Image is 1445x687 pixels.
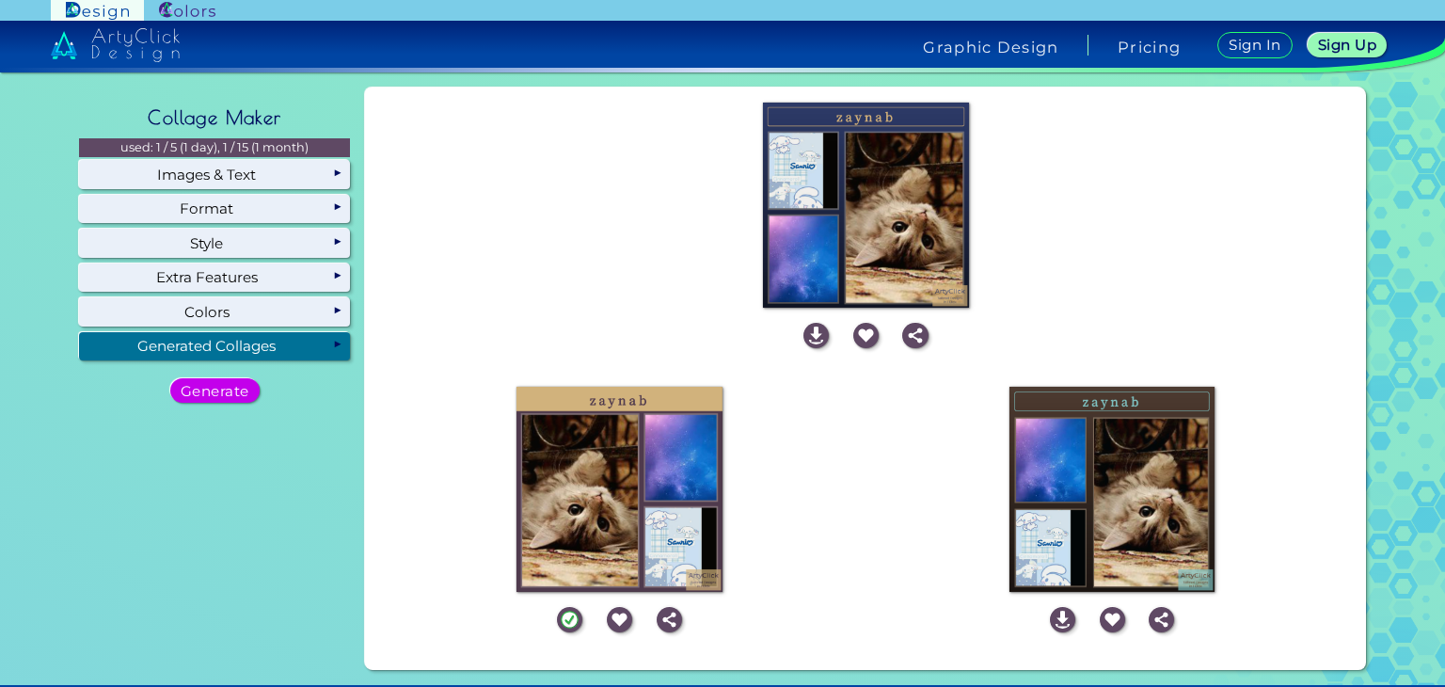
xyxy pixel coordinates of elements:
p: used: 1 / 5 (1 day), 1 / 15 (1 month) [79,138,350,157]
div: Images & Text [79,160,350,188]
a: Sign Up [1311,34,1383,56]
img: icon_download_white.svg [803,323,829,348]
a: Sign In [1221,33,1289,57]
div: Colors [79,297,350,326]
h5: Sign In [1231,39,1278,52]
h4: Graphic Design [923,40,1058,55]
img: icon_favourite_white.svg [1100,607,1125,632]
img: icon_success.svg [557,607,582,632]
img: icon_share_white.svg [1149,607,1174,632]
h5: Sign Up [1321,39,1374,52]
div: Style [79,229,350,257]
div: Extra Features [79,264,350,292]
img: icon_favourite_white.svg [607,607,632,632]
img: icon_share_white.svg [902,323,928,348]
img: icon_share_white.svg [657,607,682,632]
img: icon_favourite_white.svg [853,323,879,348]
div: Format [79,195,350,223]
a: Pricing [1118,40,1181,55]
img: ArtyClick Colors logo [159,2,215,20]
img: icon_download_white.svg [1050,607,1075,632]
div: Generated Collages [79,332,350,360]
img: artyclick_design_logo_white_combined_path.svg [51,28,181,62]
h5: Generate [183,384,246,397]
h2: Collage Maker [138,97,291,138]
